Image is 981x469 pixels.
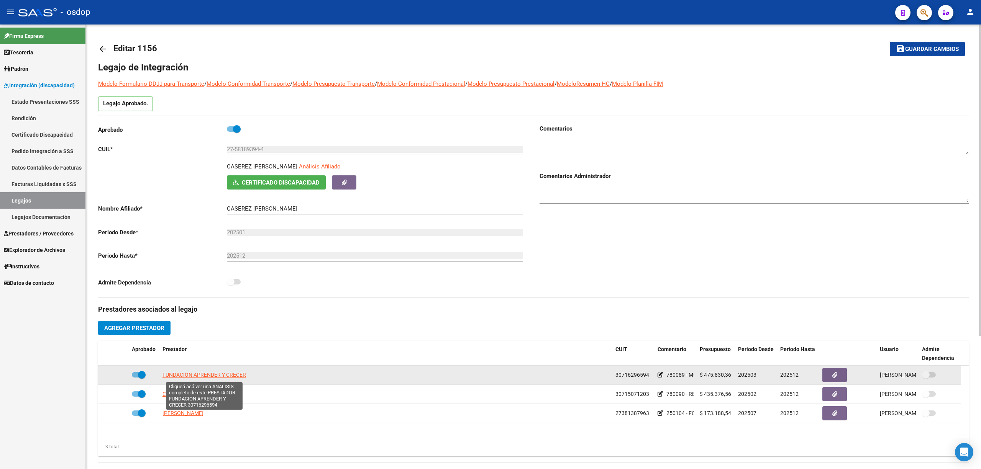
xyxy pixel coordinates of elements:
[615,346,627,352] span: CUIT
[896,44,905,53] mat-icon: save
[242,179,320,186] span: Certificado Discapacidad
[61,4,90,21] span: - osdop
[700,346,731,352] span: Presupuesto
[880,372,940,378] span: [PERSON_NAME] [DATE]
[299,163,341,170] span: Análisis Afiliado
[98,304,969,315] h3: Prestadores asociados al legajo
[919,341,961,366] datatable-header-cell: Admite Dependencia
[877,341,919,366] datatable-header-cell: Usuario
[655,341,697,366] datatable-header-cell: Comentario
[922,346,954,361] span: Admite Dependencia
[966,7,975,16] mat-icon: person
[890,42,965,56] button: Guardar cambios
[666,410,763,416] span: 250104 - FONOAUDIOLOGIA | 3 ses/sem
[98,204,227,213] p: Nombre Afiliado
[98,252,227,260] p: Periodo Hasta
[738,391,756,397] span: 202502
[162,391,194,397] span: CE.F.A.P SRL
[4,81,75,90] span: Integración (discapacidad)
[4,246,65,254] span: Explorador de Archivos
[700,372,731,378] span: $ 475.830,36
[227,175,326,190] button: Certificado Discapacidad
[557,80,610,87] a: ModeloResumen HC
[207,80,290,87] a: Modelo Conformidad Transporte
[98,321,171,335] button: Agregar Prestador
[129,341,159,366] datatable-header-cell: Aprobado
[880,391,940,397] span: [PERSON_NAME] [DATE]
[540,172,969,180] h3: Comentarios Administrador
[615,372,649,378] span: 30716296594
[292,80,375,87] a: Modelo Presupuesto Transporte
[159,341,612,366] datatable-header-cell: Prestador
[98,443,119,451] div: 3 total
[162,410,203,416] span: [PERSON_NAME]
[162,346,187,352] span: Prestador
[780,391,799,397] span: 202512
[666,391,840,397] span: 780090 - REHABILITACIÓN - MÓDULO INTEGRAL INTENSIVO | 6 ses/sem
[4,229,74,238] span: Prestadores / Proveedores
[98,228,227,237] p: Periodo Desde
[4,279,54,287] span: Datos de contacto
[738,346,774,352] span: Periodo Desde
[880,346,899,352] span: Usuario
[735,341,777,366] datatable-header-cell: Periodo Desde
[658,346,686,352] span: Comentario
[697,341,735,366] datatable-header-cell: Presupuesto
[104,325,164,332] span: Agregar Prestador
[227,162,297,171] p: CASEREZ [PERSON_NAME]
[540,124,969,133] h3: Comentarios
[780,346,815,352] span: Periodo Hasta
[4,32,44,40] span: Firma Express
[162,372,246,378] span: FUNDACION APRENDER Y CRECER
[700,410,731,416] span: $ 173.188,54
[98,80,204,87] a: Modelo Formulario DDJJ para Transporte
[4,65,28,73] span: Padrón
[738,410,756,416] span: 202507
[6,7,15,16] mat-icon: menu
[780,372,799,378] span: 202512
[955,443,973,461] div: Open Intercom Messenger
[880,410,940,416] span: [PERSON_NAME] [DATE]
[738,372,756,378] span: 202503
[615,410,649,416] span: 27381387963
[468,80,554,87] a: Modelo Presupuesto Prestacional
[98,278,227,287] p: Admite Dependencia
[700,391,731,397] span: $ 435.376,56
[780,410,799,416] span: 202512
[777,341,819,366] datatable-header-cell: Periodo Hasta
[4,262,39,271] span: Instructivos
[612,80,663,87] a: Modelo Planilla FIM
[98,61,969,74] h1: Legajo de Integración
[4,48,33,57] span: Tesorería
[612,341,655,366] datatable-header-cell: CUIT
[98,145,227,154] p: CUIL
[132,346,156,352] span: Aprobado
[98,126,227,134] p: Aprobado
[905,46,959,53] span: Guardar cambios
[113,44,157,53] span: Editar 1156
[666,372,810,378] span: 780089 - MÓDULO DE APOYO A LA INTEGRACIÓN ESCOLAR
[98,96,153,111] p: Legajo Aprobado.
[98,44,107,54] mat-icon: arrow_back
[615,391,649,397] span: 30715071203
[377,80,465,87] a: Modelo Conformidad Prestacional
